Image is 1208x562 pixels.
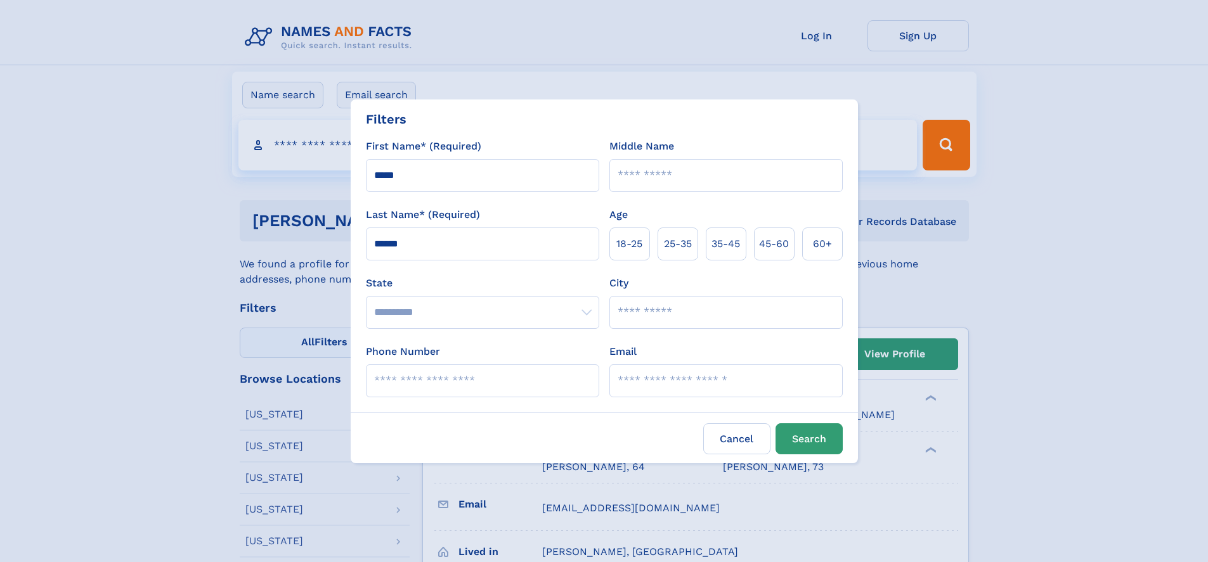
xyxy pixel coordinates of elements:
[703,423,770,454] label: Cancel
[609,139,674,154] label: Middle Name
[366,276,599,291] label: State
[616,236,642,252] span: 18‑25
[366,110,406,129] div: Filters
[609,344,637,359] label: Email
[664,236,692,252] span: 25‑35
[366,344,440,359] label: Phone Number
[813,236,832,252] span: 60+
[711,236,740,252] span: 35‑45
[759,236,789,252] span: 45‑60
[776,423,843,454] button: Search
[609,276,628,291] label: City
[366,139,481,154] label: First Name* (Required)
[366,207,480,222] label: Last Name* (Required)
[609,207,628,222] label: Age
